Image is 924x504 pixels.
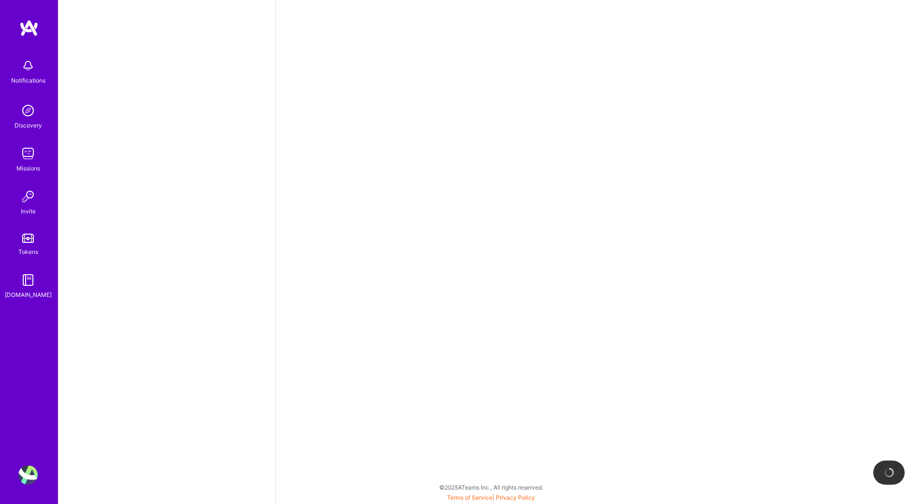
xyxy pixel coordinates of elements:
a: Privacy Policy [496,494,535,501]
img: discovery [18,101,38,120]
img: User Avatar [18,465,38,485]
div: Tokens [18,247,38,257]
div: Notifications [11,75,45,85]
img: Invite [18,187,38,206]
img: teamwork [18,144,38,163]
img: guide book [18,270,38,290]
div: Missions [16,163,40,173]
img: logo [19,19,39,37]
img: loading [884,468,894,477]
img: bell [18,56,38,75]
a: Terms of Service [447,494,492,501]
img: tokens [22,234,34,243]
span: | [447,494,535,501]
div: Invite [21,206,36,216]
a: User Avatar [16,465,40,485]
div: © 2025 ATeams Inc., All rights reserved. [58,475,924,499]
div: Discovery [14,120,42,130]
div: [DOMAIN_NAME] [5,290,52,300]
